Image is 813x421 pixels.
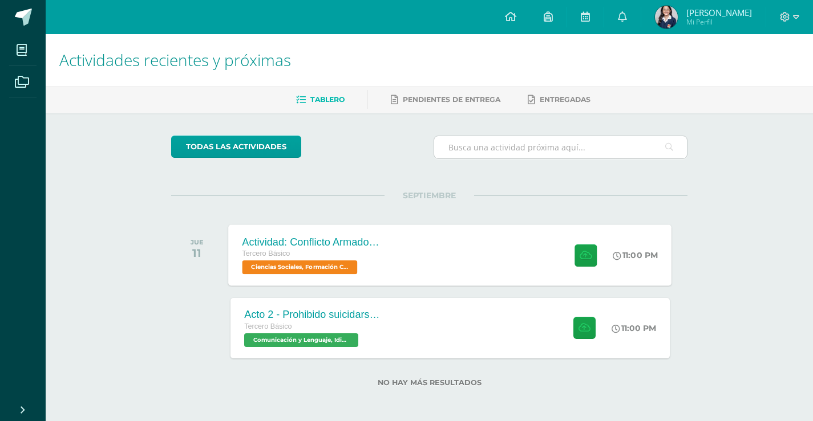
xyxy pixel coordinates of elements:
span: SEPTIEMBRE [385,190,474,201]
label: No hay más resultados [171,378,687,387]
a: Entregadas [528,91,590,109]
div: 11:00 PM [612,323,656,333]
span: [PERSON_NAME] [686,7,752,18]
span: Actividades recientes y próximas [59,49,291,71]
span: Comunicación y Lenguaje, Idioma Español 'A' [244,333,358,347]
span: Tercero Básico [244,322,292,330]
span: Entregadas [540,95,590,104]
div: 11:00 PM [613,250,658,260]
a: todas las Actividades [171,136,301,158]
div: 11 [191,246,204,260]
span: Tercero Básico [242,250,290,257]
span: Tablero [310,95,345,104]
span: Mi Perfil [686,17,752,27]
span: Pendientes de entrega [403,95,500,104]
a: Pendientes de entrega [391,91,500,109]
div: JUE [191,238,204,246]
div: Acto 2 - Prohibido suicidarse en primavera [244,309,381,321]
a: Tablero [296,91,345,109]
input: Busca una actividad próxima aquí... [434,136,687,158]
img: 247608930fe9e8d457b9cdbfcb073c93.png [655,6,678,28]
span: Ciencias Sociales, Formación Ciudadana e Interculturalidad 'A' [242,260,358,274]
div: Actividad: Conflicto Armado Interno [242,236,381,248]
